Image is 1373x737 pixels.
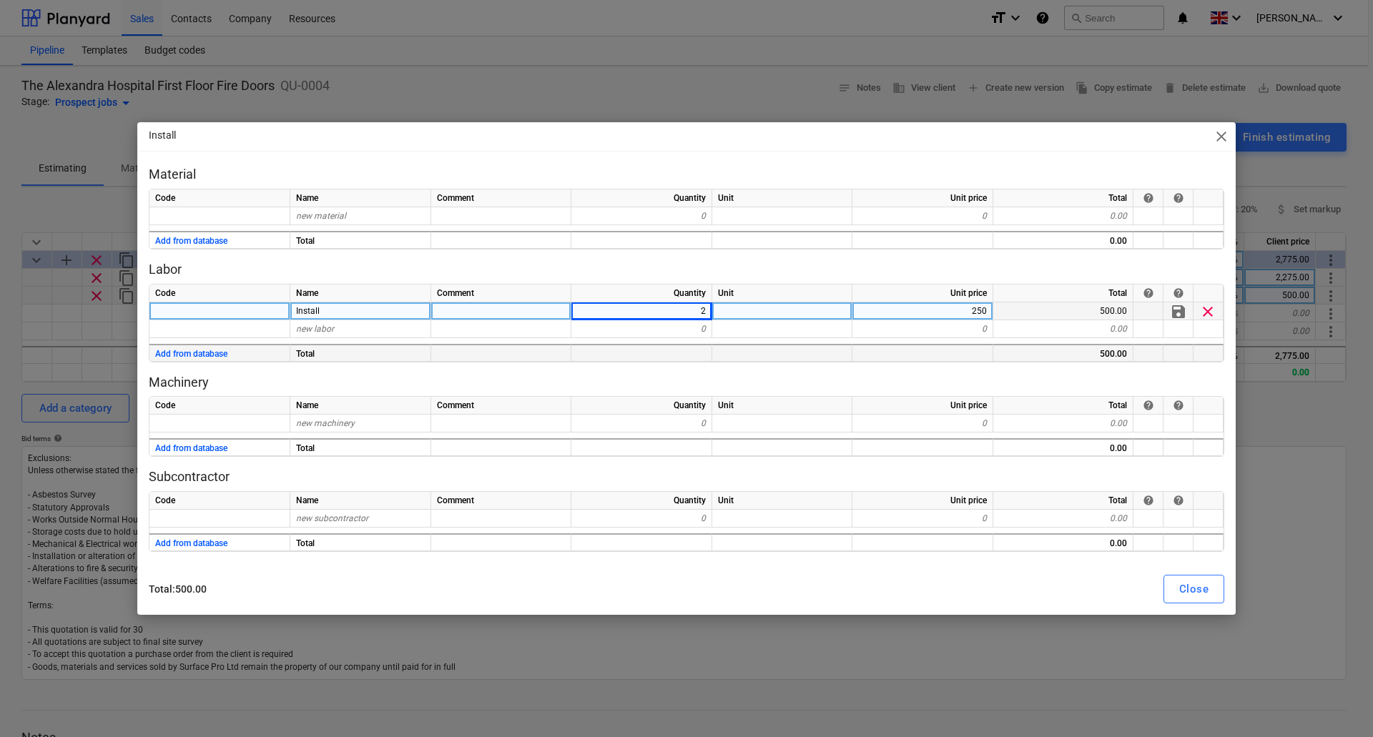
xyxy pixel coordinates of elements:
[571,510,712,528] div: 0
[852,510,993,528] div: 0
[149,468,1224,485] p: Subcontractor
[993,510,1133,528] div: 0.00
[993,438,1133,456] div: 0.00
[1143,192,1154,204] span: help
[852,415,993,432] div: 0
[1143,495,1154,506] div: If the row is from the cost database then you can anytime get the latest price from there.
[1143,192,1154,204] div: If the row is from the cost database then you can anytime get the latest price from there.
[155,232,227,250] button: Add from database
[1163,575,1224,603] button: Close
[1173,400,1184,411] div: The button in this column allows you to either save a row into the cost database or update its pr...
[852,320,993,338] div: 0
[290,231,431,249] div: Total
[149,374,1224,391] p: Machinery
[571,492,712,510] div: Quantity
[290,344,431,362] div: Total
[1173,192,1184,204] div: The button in this column allows you to either save a row into the cost database or update its pr...
[1173,495,1184,506] div: The button in this column allows you to either save a row into the cost database or update its pr...
[1143,287,1154,299] div: If the row is from the cost database then you can anytime get the latest price from there.
[993,397,1133,415] div: Total
[1173,192,1184,204] span: help
[296,513,368,523] span: new subcontractor
[571,189,712,207] div: Quantity
[852,285,993,302] div: Unit price
[852,397,993,415] div: Unit price
[149,492,290,510] div: Code
[571,415,712,432] div: 0
[852,189,993,207] div: Unit price
[571,320,712,338] div: 0
[1173,287,1184,299] span: help
[712,189,852,207] div: Unit
[993,231,1133,249] div: 0.00
[296,211,346,221] span: new material
[290,397,431,415] div: Name
[993,533,1133,551] div: 0.00
[431,492,571,510] div: Comment
[571,207,712,225] div: 0
[149,397,290,415] div: Code
[149,189,290,207] div: Code
[852,302,993,320] div: 250
[1173,495,1184,506] span: help
[993,189,1133,207] div: Total
[431,189,571,207] div: Comment
[993,285,1133,302] div: Total
[290,492,431,510] div: Name
[1143,287,1154,299] span: help
[155,535,227,553] button: Add from database
[296,418,355,428] span: new machinery
[155,440,227,457] button: Add from database
[1170,302,1187,320] span: Save material in database
[571,285,712,302] div: Quantity
[852,207,993,225] div: 0
[296,306,320,316] span: Install
[1143,400,1154,411] div: If the row is from the cost database then you can anytime get the latest price from there.
[149,582,679,597] p: Total : 500.00
[290,189,431,207] div: Name
[993,415,1133,432] div: 0.00
[431,397,571,415] div: Comment
[431,285,571,302] div: Comment
[155,345,227,363] button: Add from database
[1213,128,1230,145] span: close
[290,285,431,302] div: Name
[1199,302,1216,320] span: Delete material
[296,324,334,334] span: new labor
[149,285,290,302] div: Code
[1143,495,1154,506] span: help
[290,533,431,551] div: Total
[149,128,176,143] p: Install
[1143,400,1154,411] span: help
[1173,400,1184,411] span: help
[993,207,1133,225] div: 0.00
[712,285,852,302] div: Unit
[149,166,1224,183] p: Material
[993,302,1133,320] div: 500.00
[290,438,431,456] div: Total
[852,492,993,510] div: Unit price
[712,397,852,415] div: Unit
[993,492,1133,510] div: Total
[571,397,712,415] div: Quantity
[1173,287,1184,299] div: The button in this column allows you to either save a row into the cost database or update its pr...
[149,261,1224,278] p: Labor
[571,302,712,320] div: 2
[993,344,1133,362] div: 500.00
[712,492,852,510] div: Unit
[993,320,1133,338] div: 0.00
[1179,580,1209,598] div: Close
